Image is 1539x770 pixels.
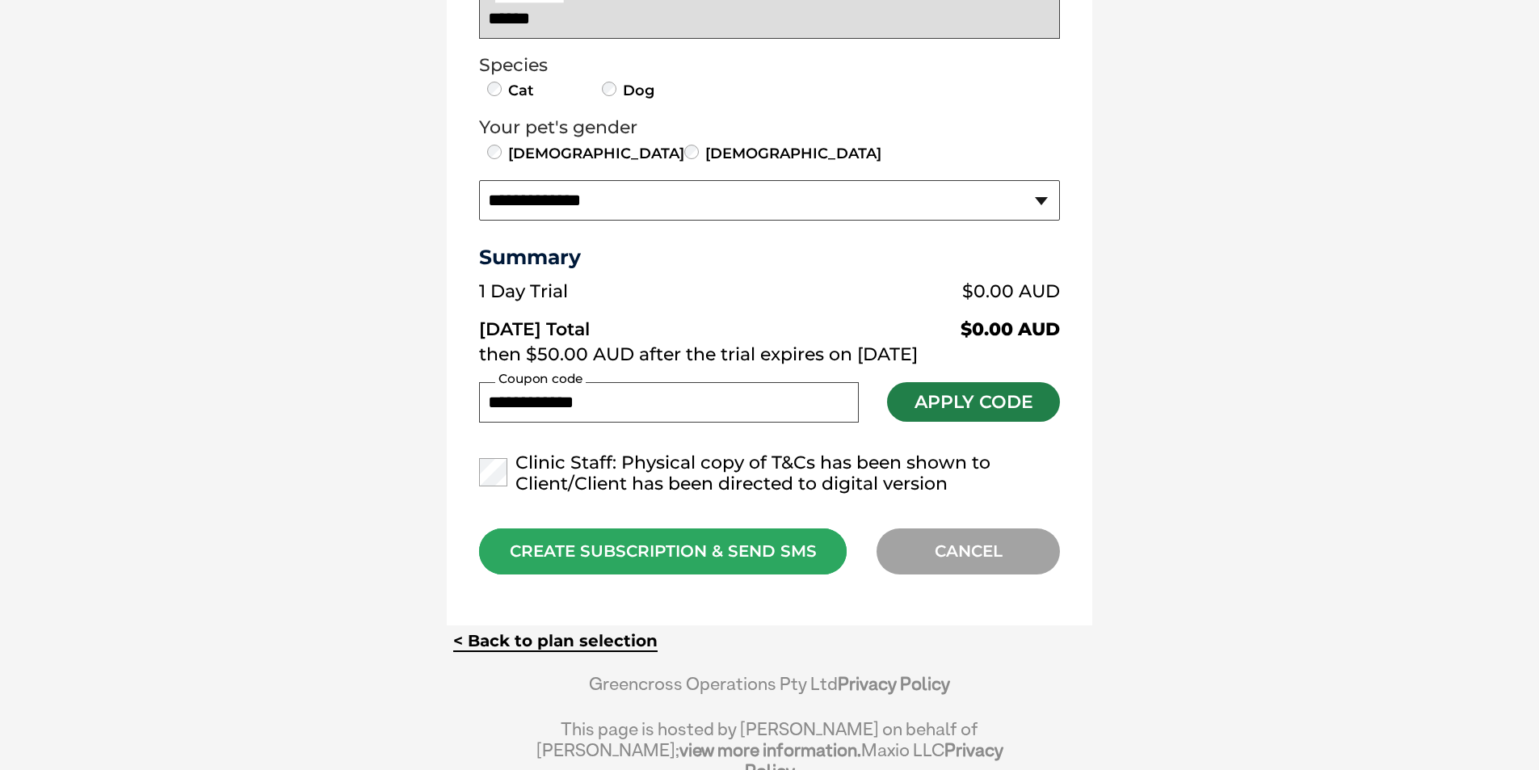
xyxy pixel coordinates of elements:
a: < Back to plan selection [453,631,658,651]
legend: Your pet's gender [479,117,1060,138]
button: Apply Code [887,382,1060,422]
td: then $50.00 AUD after the trial expires on [DATE] [479,340,1060,369]
legend: Species [479,55,1060,76]
input: Clinic Staff: Physical copy of T&Cs has been shown to Client/Client has been directed to digital ... [479,458,507,486]
label: Clinic Staff: Physical copy of T&Cs has been shown to Client/Client has been directed to digital ... [479,452,1060,494]
div: CANCEL [877,528,1060,574]
div: CREATE SUBSCRIPTION & SEND SMS [479,528,847,574]
div: Greencross Operations Pty Ltd [536,673,1003,710]
td: $0.00 AUD [784,277,1060,306]
a: Privacy Policy [838,673,950,694]
h3: Summary [479,245,1060,269]
label: Coupon code [495,372,586,386]
td: $0.00 AUD [784,306,1060,340]
a: view more information. [679,739,861,760]
td: [DATE] Total [479,306,784,340]
td: 1 Day Trial [479,277,784,306]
